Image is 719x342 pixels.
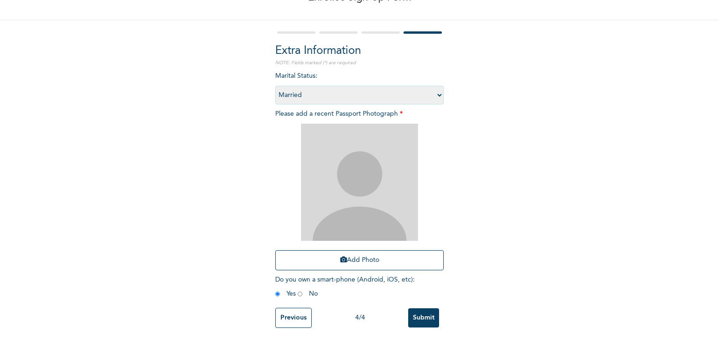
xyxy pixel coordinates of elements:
input: Previous [275,308,312,328]
span: Please add a recent Passport Photograph [275,111,444,275]
button: Add Photo [275,250,444,270]
input: Submit [408,308,439,327]
p: NOTE: Fields marked (*) are required [275,59,444,67]
span: Marital Status : [275,73,444,98]
div: 4 / 4 [312,313,408,323]
img: Crop [301,124,418,241]
h2: Extra Information [275,43,444,59]
span: Do you own a smart-phone (Android, iOS, etc) : Yes No [275,276,415,297]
